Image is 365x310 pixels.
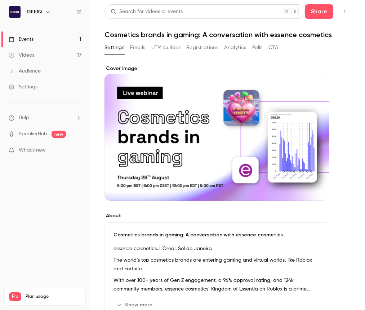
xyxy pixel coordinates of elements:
[9,36,34,43] div: Events
[9,83,37,91] div: Settings
[186,42,218,53] button: Registrations
[104,65,329,201] section: Cover image
[113,244,320,253] p: essence cosmetics. L’Oréal. Sol de Janeiro.
[9,292,21,301] span: Pro
[104,30,351,39] h1: Cosmetics brands in gaming: A conversation with essence cosmetics
[9,52,34,59] div: Videos
[113,256,320,273] p: The world’s top cosmetics brands are entering gaming and virtual worlds, like Roblox and Fortnite.
[151,42,181,53] button: UTM builder
[9,114,81,122] li: help-dropdown-opener
[130,42,145,53] button: Emails
[9,6,21,18] img: GEEIQ
[113,276,320,293] p: With over 100+ years of Gen Z engagement, a 96% approval rating, and 124k community members, esse...
[19,114,29,122] span: Help
[27,8,42,16] h6: GEEIQ
[19,147,46,154] span: What's new
[252,42,263,53] button: Polls
[104,212,329,219] label: About
[104,42,124,53] button: Settings
[113,231,320,239] p: Cosmetics brands in gaming: A conversation with essence cosmetics
[9,67,41,75] div: Audience
[305,4,333,19] button: Share
[111,8,183,16] div: Search for videos or events
[224,42,246,53] button: Analytics
[104,65,329,72] label: Cover image
[52,131,66,138] span: new
[19,130,47,138] a: SpeakerHub
[268,42,278,53] button: CTA
[26,294,81,300] span: Plan usage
